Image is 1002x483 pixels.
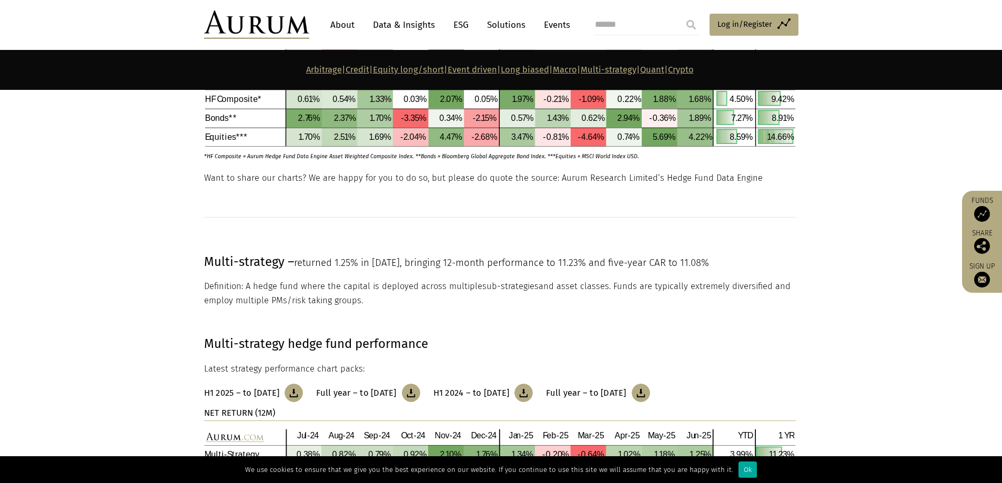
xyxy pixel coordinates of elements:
[539,15,570,35] a: Events
[306,65,342,75] a: Arbitrage
[204,408,275,418] strong: NET RETURN (12M)
[433,384,533,402] a: H1 2024 – to [DATE]
[204,384,303,402] a: H1 2025 – to [DATE]
[632,384,650,402] img: Download Article
[204,280,796,307] p: Definition: A hedge fund where the capital is deployed across multiple and asset classes. Funds a...
[306,65,694,75] strong: | | | | | | | |
[668,65,694,75] a: Crypto
[204,171,796,185] p: Want to share our charts? We are happy for you to do so, but please do quote the source: Aurum Re...
[294,257,709,269] span: returned 1.25% in [DATE], bringing 12-month performance to 11.23% and five-year CAR to 11.08%
[368,15,440,35] a: Data & Insights
[204,11,309,39] img: Aurum
[482,281,539,291] span: sub-strategies
[553,65,577,75] a: Macro
[967,230,997,254] div: Share
[346,65,369,75] a: Credit
[204,362,796,376] p: Latest strategy performance chart packs:
[738,461,757,478] div: Ok
[501,65,549,75] a: Long biased
[448,15,474,35] a: ESG
[967,262,997,287] a: Sign up
[681,14,702,35] input: Submit
[482,15,531,35] a: Solutions
[204,147,766,161] p: *HF Composite = Aurum Hedge Fund Data Engine Asset Weighted Composite Index. **Bonds = Bloomberg ...
[640,65,664,75] a: Quant
[710,14,798,36] a: Log in/Register
[514,384,533,402] img: Download Article
[974,206,990,222] img: Access Funds
[316,388,396,398] h3: Full year – to [DATE]
[967,196,997,222] a: Funds
[316,384,420,402] a: Full year – to [DATE]
[433,388,510,398] h3: H1 2024 – to [DATE]
[204,336,428,351] strong: Multi-strategy hedge fund performance
[373,65,444,75] a: Equity long/short
[204,254,294,269] span: Multi-strategy –
[717,18,772,30] span: Log in/Register
[974,238,990,254] img: Share this post
[285,384,303,402] img: Download Article
[581,65,636,75] a: Multi-strategy
[974,272,990,287] img: Sign up to our newsletter
[402,384,420,402] img: Download Article
[204,388,280,398] h3: H1 2025 – to [DATE]
[546,388,626,398] h3: Full year – to [DATE]
[546,384,650,402] a: Full year – to [DATE]
[325,15,360,35] a: About
[448,65,497,75] a: Event driven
